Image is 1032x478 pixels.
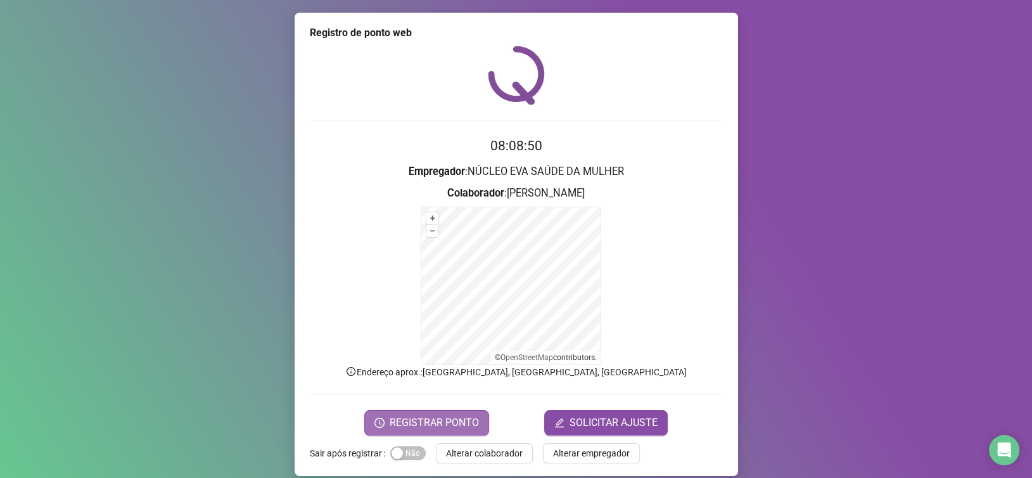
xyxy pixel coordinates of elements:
span: edit [554,418,564,428]
span: Alterar colaborador [446,446,523,460]
div: Registro de ponto web [310,25,723,41]
li: © contributors. [495,353,597,362]
span: SOLICITAR AJUSTE [570,415,658,430]
button: editSOLICITAR AJUSTE [544,410,668,436]
span: info-circle [345,366,357,377]
span: Alterar empregador [553,446,630,460]
button: – [426,225,438,237]
button: Alterar empregador [543,443,640,463]
h3: : [PERSON_NAME] [310,185,723,202]
strong: Empregador [409,165,465,178]
strong: Colaborador [447,187,504,199]
button: + [426,212,438,224]
button: REGISTRAR PONTO [364,410,489,436]
p: Endereço aprox. : [GEOGRAPHIC_DATA], [GEOGRAPHIC_DATA], [GEOGRAPHIC_DATA] [310,365,723,379]
a: OpenStreetMap [500,353,553,362]
span: REGISTRAR PONTO [390,415,479,430]
div: Open Intercom Messenger [989,435,1019,465]
button: Alterar colaborador [436,443,533,463]
time: 08:08:50 [490,138,542,153]
img: QRPoint [488,46,545,105]
span: clock-circle [374,418,385,428]
h3: : NÚCLEO EVA SAÚDE DA MULHER [310,164,723,180]
label: Sair após registrar [310,443,390,463]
